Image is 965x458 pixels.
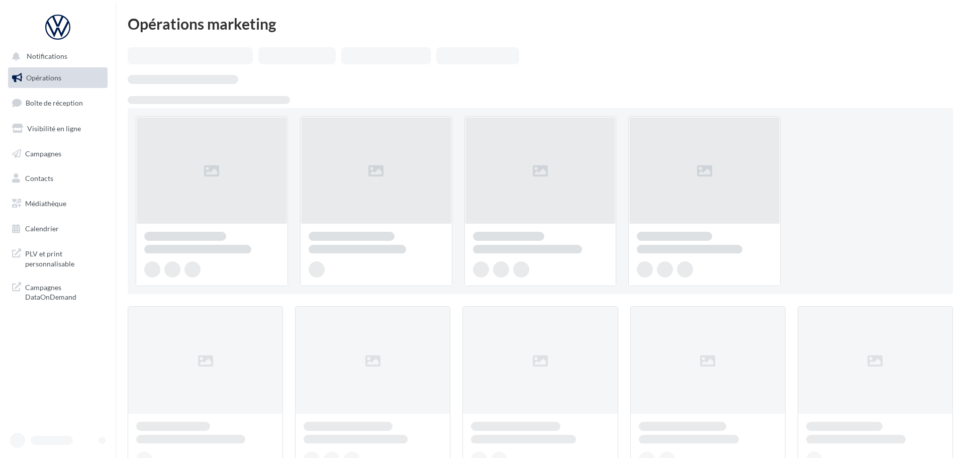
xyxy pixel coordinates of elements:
[27,52,67,61] span: Notifications
[6,118,110,139] a: Visibilité en ligne
[6,277,110,306] a: Campagnes DataOnDemand
[27,124,81,133] span: Visibilité en ligne
[6,67,110,88] a: Opérations
[25,224,59,233] span: Calendrier
[6,193,110,214] a: Médiathèque
[128,16,953,31] div: Opérations marketing
[25,149,61,157] span: Campagnes
[6,168,110,189] a: Contacts
[6,218,110,239] a: Calendrier
[6,92,110,114] a: Boîte de réception
[25,174,53,182] span: Contacts
[26,73,61,82] span: Opérations
[6,243,110,272] a: PLV et print personnalisable
[25,247,104,268] span: PLV et print personnalisable
[6,143,110,164] a: Campagnes
[26,99,83,107] span: Boîte de réception
[25,199,66,208] span: Médiathèque
[25,281,104,302] span: Campagnes DataOnDemand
